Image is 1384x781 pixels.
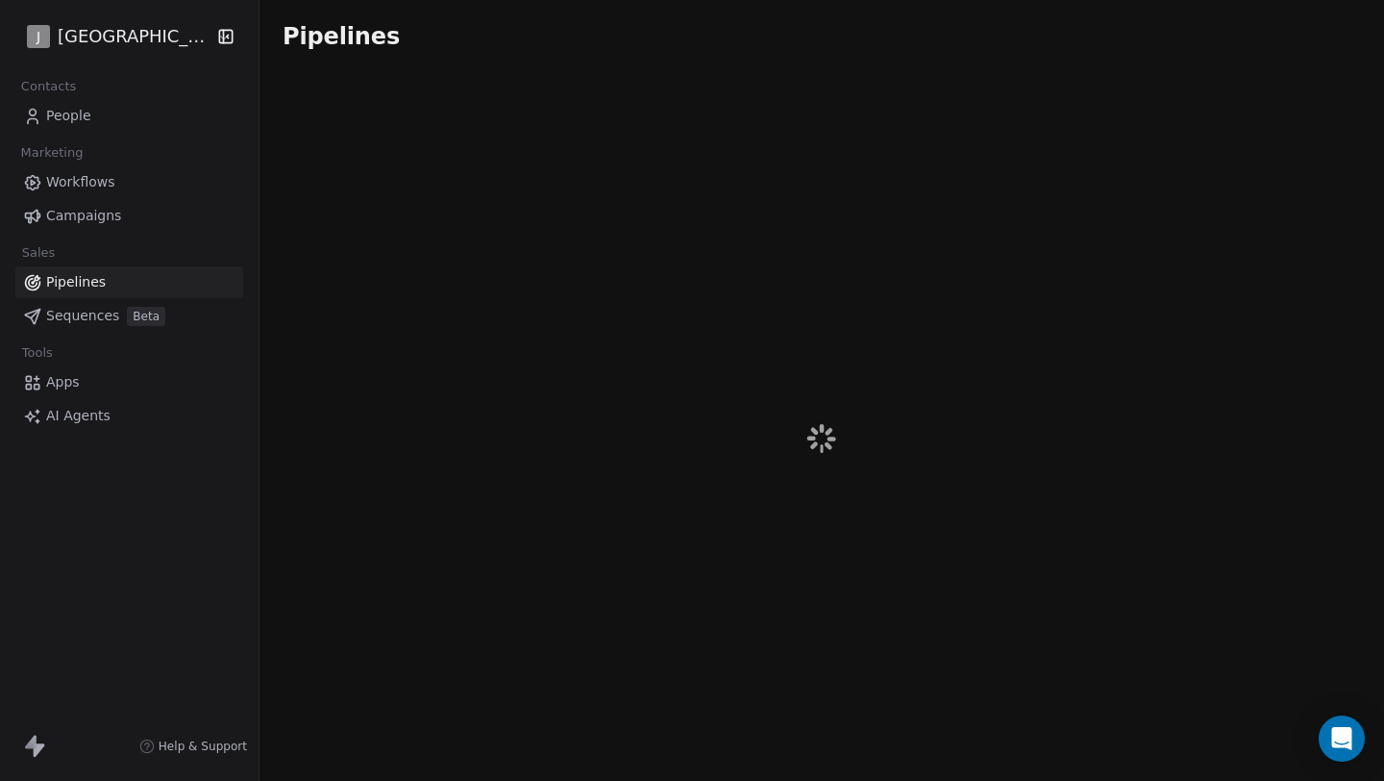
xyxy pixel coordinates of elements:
span: Tools [13,339,61,367]
span: J [37,27,40,46]
a: Campaigns [15,200,243,232]
span: Sequences [46,306,119,326]
span: Contacts [12,72,85,101]
a: Pipelines [15,266,243,298]
a: SequencesBeta [15,300,243,332]
span: Campaigns [46,206,121,226]
span: Marketing [12,139,91,167]
div: Open Intercom Messenger [1319,716,1365,762]
span: Apps [46,372,80,392]
a: Help & Support [139,739,247,754]
span: AI Agents [46,406,111,426]
a: AI Agents [15,400,243,432]
span: Pipelines [46,272,106,292]
span: Beta [127,307,165,326]
span: Workflows [46,172,115,192]
span: Sales [13,239,63,267]
a: Workflows [15,166,243,198]
span: [GEOGRAPHIC_DATA] [58,24,212,49]
button: J[GEOGRAPHIC_DATA] [23,20,205,53]
a: People [15,100,243,132]
a: Apps [15,366,243,398]
span: Pipelines [283,23,400,50]
span: People [46,106,91,126]
span: Help & Support [159,739,247,754]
